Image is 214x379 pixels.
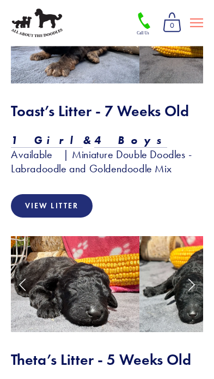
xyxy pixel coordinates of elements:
em: & [83,134,95,147]
em: 4 Boys [94,134,167,147]
a: 1 Girl [11,134,83,148]
em: 1 Girl [11,134,83,147]
a: View Litter [11,194,93,218]
img: All About The Doodles [11,9,63,38]
h2: Toast’s Litter - 7 Weeks Old [11,102,203,121]
a: Next Slide [179,268,203,300]
a: Previous Slide [11,268,35,300]
a: 4 Boys [94,134,167,148]
h2: Theta’s Litter - 5 Weeks Old [11,351,203,369]
img: Phone Icon [136,11,153,36]
img: Lulu 1.jpg [11,236,139,333]
span: 0 [163,19,181,33]
h3: Available | Miniature Double Doodles - Labradoodle and Goldendoodle Mix [11,133,203,176]
a: 0 items in cart [158,9,186,37]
